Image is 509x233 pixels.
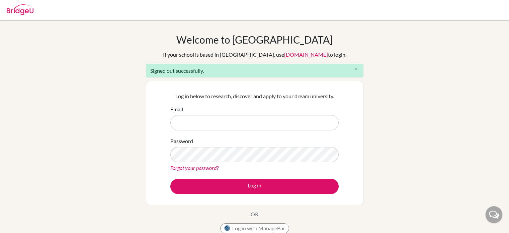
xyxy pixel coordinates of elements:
p: OR [251,210,258,218]
button: Close [350,64,363,74]
i: close [354,66,359,71]
h1: Welcome to [GEOGRAPHIC_DATA] [176,34,333,46]
a: [DOMAIN_NAME] [284,51,328,58]
p: Log in below to research, discover and apply to your dream university. [170,92,339,100]
div: Signed out successfully. [146,64,363,77]
div: If your school is based in [GEOGRAPHIC_DATA], use to login. [163,51,346,59]
label: Email [170,105,183,113]
button: Log in [170,179,339,194]
label: Password [170,137,193,145]
img: Bridge-U [7,4,33,15]
a: Forgot your password? [170,165,219,171]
